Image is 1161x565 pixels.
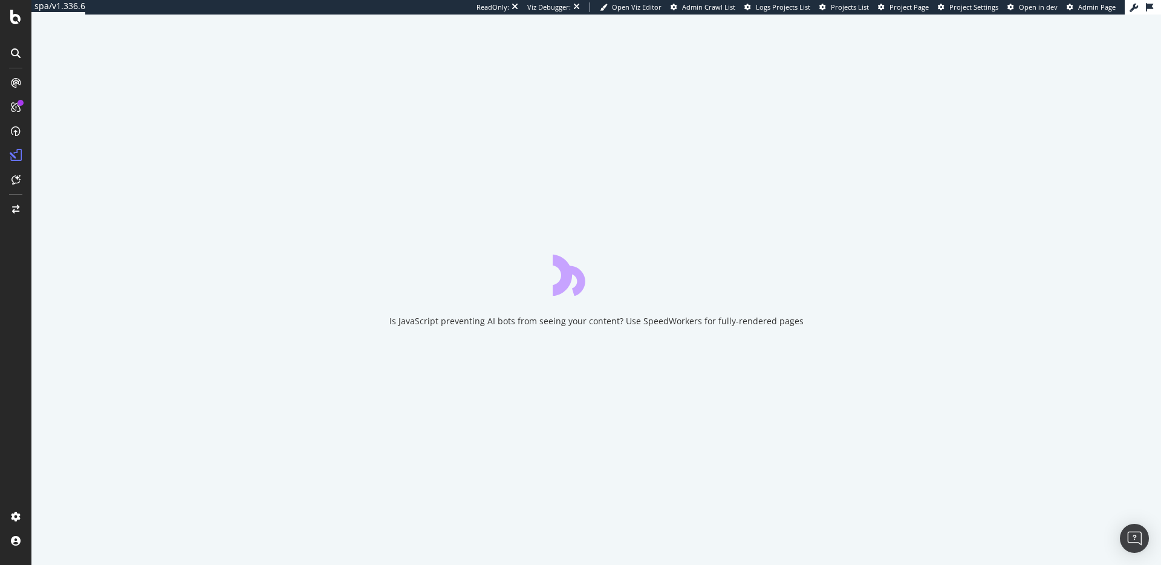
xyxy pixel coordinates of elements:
a: Admin Page [1067,2,1116,12]
span: Admin Page [1078,2,1116,11]
a: Project Settings [938,2,998,12]
a: Project Page [878,2,929,12]
span: Project Page [889,2,929,11]
a: Open Viz Editor [600,2,662,12]
a: Admin Crawl List [671,2,735,12]
div: Viz Debugger: [527,2,571,12]
span: Logs Projects List [756,2,810,11]
span: Project Settings [949,2,998,11]
a: Projects List [819,2,869,12]
span: Open in dev [1019,2,1058,11]
div: Is JavaScript preventing AI bots from seeing your content? Use SpeedWorkers for fully-rendered pages [389,315,804,327]
span: Projects List [831,2,869,11]
div: ReadOnly: [476,2,509,12]
div: animation [553,252,640,296]
a: Logs Projects List [744,2,810,12]
span: Open Viz Editor [612,2,662,11]
div: Open Intercom Messenger [1120,524,1149,553]
a: Open in dev [1007,2,1058,12]
span: Admin Crawl List [682,2,735,11]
